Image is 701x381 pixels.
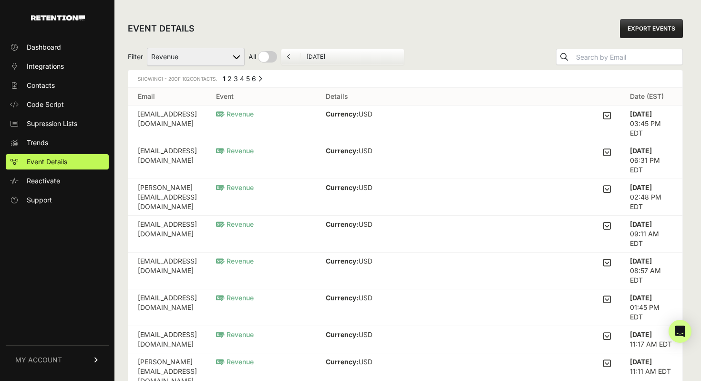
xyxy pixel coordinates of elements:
span: 102 [182,76,190,82]
strong: [DATE] [630,220,652,228]
p: USD [326,293,406,303]
div: Showing of [138,74,217,84]
select: Filter [147,48,245,66]
span: Revenue [216,330,254,339]
p: USD [326,357,405,367]
a: Support [6,192,109,208]
a: Supression Lists [6,116,109,131]
th: Event [206,88,316,106]
p: USD [326,330,407,339]
td: [EMAIL_ADDRESS][DOMAIN_NAME] [128,253,206,289]
th: Email [128,88,206,106]
a: Reactivate [6,173,109,189]
strong: Currency: [326,358,359,366]
div: Pagination [221,74,262,86]
td: 06:31 PM EDT [620,142,682,179]
td: [EMAIL_ADDRESS][DOMAIN_NAME] [128,216,206,253]
p: USD [326,183,403,192]
p: USD [326,256,406,266]
strong: [DATE] [630,110,652,118]
span: Contacts. [181,76,217,82]
strong: [DATE] [630,358,652,366]
td: [PERSON_NAME][EMAIL_ADDRESS][DOMAIN_NAME] [128,179,206,216]
strong: Currency: [326,220,359,228]
strong: Currency: [326,183,359,191]
td: 03:45 PM EDT [620,106,682,142]
a: Page 4 [240,74,244,83]
a: Page 6 [252,74,256,83]
span: Revenue [216,183,254,191]
strong: [DATE] [630,330,652,339]
td: 11:17 AM EDT [620,326,682,353]
td: [EMAIL_ADDRESS][DOMAIN_NAME] [128,326,206,353]
a: Page 2 [227,74,232,83]
span: MY ACCOUNT [15,355,62,365]
strong: [DATE] [630,294,652,302]
a: Code Script [6,97,109,112]
a: Contacts [6,78,109,93]
a: Dashboard [6,40,109,55]
span: 1 - 20 [161,76,174,82]
em: Page 1 [223,74,226,83]
td: 08:57 AM EDT [620,253,682,289]
td: 01:45 PM EDT [620,289,682,326]
strong: [DATE] [630,257,652,265]
p: USD [326,109,406,119]
a: Page 3 [234,74,238,83]
td: 09:11 AM EDT [620,216,682,253]
strong: [DATE] [630,147,652,155]
span: Event Details [27,157,67,167]
span: Revenue [216,294,254,302]
span: Dashboard [27,42,61,52]
span: Reactivate [27,176,60,186]
span: Revenue [216,110,254,118]
td: [EMAIL_ADDRESS][DOMAIN_NAME] [128,289,206,326]
div: Open Intercom Messenger [669,320,691,343]
th: Details [316,88,620,106]
span: Contacts [27,81,55,90]
span: Revenue [216,147,254,155]
span: Supression Lists [27,119,77,128]
a: Event Details [6,154,109,169]
td: [EMAIL_ADDRESS][DOMAIN_NAME] [128,106,206,142]
strong: Currency: [326,294,359,302]
p: USD [326,220,405,229]
p: USD [326,146,405,156]
span: Trends [27,138,48,148]
img: Retention.com [31,15,85,21]
span: Filter [128,52,143,62]
h2: EVENT DETAILS [128,22,195,35]
td: [EMAIL_ADDRESS][DOMAIN_NAME] [128,142,206,179]
a: MY ACCOUNT [6,345,109,374]
strong: Currency: [326,330,359,339]
a: Trends [6,135,109,150]
a: Page 5 [246,74,250,83]
span: Integrations [27,62,64,71]
a: EXPORT EVENTS [620,19,683,38]
td: 02:48 PM EDT [620,179,682,216]
strong: Currency: [326,147,359,155]
span: Revenue [216,220,254,228]
span: Revenue [216,358,254,366]
input: Search by Email [574,51,682,64]
th: Date (EST) [620,88,682,106]
span: Support [27,195,52,205]
strong: [DATE] [630,183,652,191]
strong: Currency: [326,110,359,118]
a: Integrations [6,59,109,74]
span: Revenue [216,257,254,265]
span: Code Script [27,100,64,109]
strong: Currency: [326,257,359,265]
